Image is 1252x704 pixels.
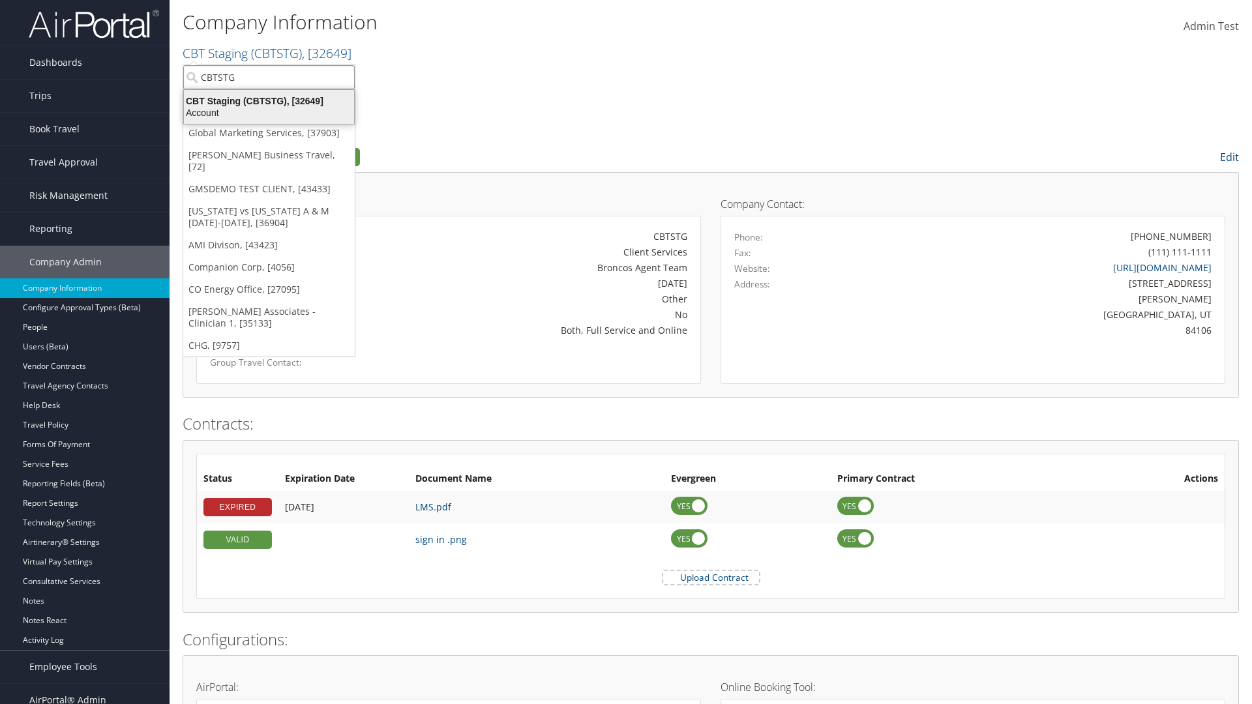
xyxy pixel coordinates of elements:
[196,199,701,209] h4: Account Details:
[183,65,355,89] input: Search Accounts
[29,146,98,179] span: Travel Approval
[176,95,362,107] div: CBT Staging (CBTSTG), [32649]
[251,44,302,62] span: ( CBTSTG )
[203,498,272,516] div: EXPIRED
[664,467,831,491] th: Evergreen
[831,467,1090,491] th: Primary Contract
[183,234,355,256] a: AMI Divison, [43423]
[1148,245,1212,259] div: (111) 111-1111
[210,356,356,369] label: Group Travel Contact:
[721,199,1225,209] h4: Company Contact:
[721,682,1225,692] h4: Online Booking Tool:
[176,107,362,119] div: Account
[376,308,687,321] div: No
[29,213,72,245] span: Reporting
[183,178,355,200] a: GMSDEMO TEST CLIENT, [43433]
[415,533,467,546] a: sign in .png
[29,80,52,112] span: Trips
[183,278,355,301] a: CO Energy Office, [27095]
[302,44,351,62] span: , [ 32649 ]
[1090,467,1225,491] th: Actions
[376,229,687,243] div: CBTSTG
[183,628,1239,651] h2: Configurations:
[734,278,770,291] label: Address:
[663,571,759,584] label: Upload Contract
[1184,19,1239,33] span: Admin Test
[29,113,80,145] span: Book Travel
[183,200,355,234] a: [US_STATE] vs [US_STATE] A & M [DATE]-[DATE], [36904]
[859,292,1212,306] div: [PERSON_NAME]
[1205,494,1218,520] i: Remove Contract
[29,46,82,79] span: Dashboards
[29,179,108,212] span: Risk Management
[734,246,751,259] label: Fax:
[285,501,402,513] div: Add/Edit Date
[1131,229,1212,243] div: [PHONE_NUMBER]
[376,245,687,259] div: Client Services
[734,262,770,275] label: Website:
[29,246,102,278] span: Company Admin
[183,301,355,334] a: [PERSON_NAME] Associates - Clinician 1, [35133]
[376,292,687,306] div: Other
[859,308,1212,321] div: [GEOGRAPHIC_DATA], UT
[183,144,355,178] a: [PERSON_NAME] Business Travel, [72]
[183,8,887,36] h1: Company Information
[29,8,159,39] img: airportal-logo.png
[1220,150,1239,164] a: Edit
[278,467,409,491] th: Expiration Date
[196,682,701,692] h4: AirPortal:
[285,501,314,513] span: [DATE]
[183,334,355,357] a: CHG, [9757]
[376,261,687,274] div: Broncos Agent Team
[197,467,278,491] th: Status
[183,122,355,144] a: Global Marketing Services, [37903]
[1205,527,1218,552] i: Remove Contract
[734,231,763,244] label: Phone:
[203,531,272,549] div: VALID
[1184,7,1239,47] a: Admin Test
[183,256,355,278] a: Companion Corp, [4056]
[415,501,451,513] a: LMS.pdf
[859,276,1212,290] div: [STREET_ADDRESS]
[376,276,687,290] div: [DATE]
[183,44,351,62] a: CBT Staging
[29,651,97,683] span: Employee Tools
[183,145,880,168] h2: Company Profile:
[859,323,1212,337] div: 84106
[376,323,687,337] div: Both, Full Service and Online
[1113,261,1212,274] a: [URL][DOMAIN_NAME]
[285,534,402,546] div: Add/Edit Date
[183,413,1239,435] h2: Contracts:
[409,467,664,491] th: Document Name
